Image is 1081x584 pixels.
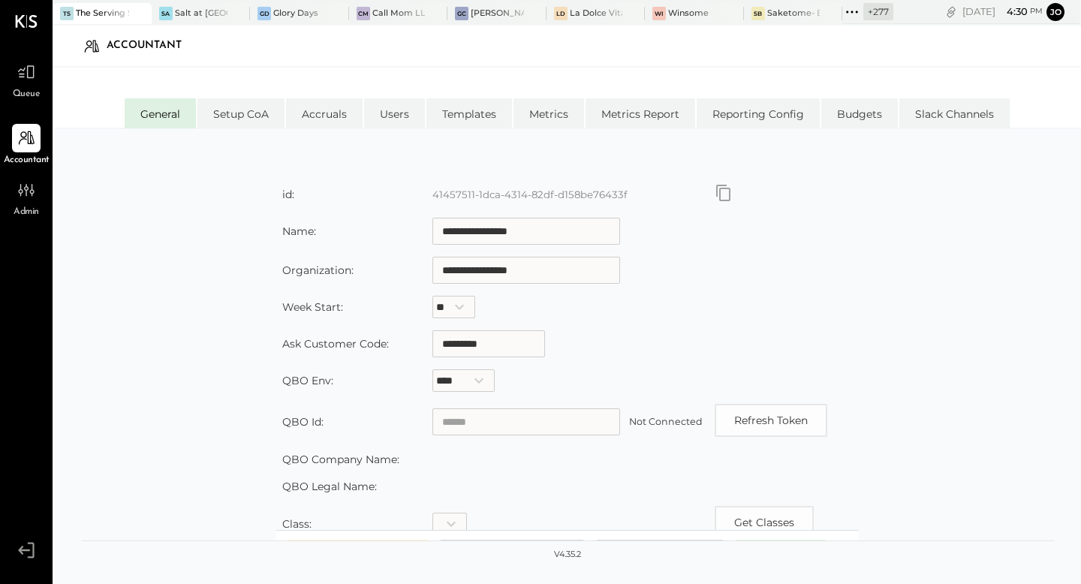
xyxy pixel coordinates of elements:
li: Templates [426,98,512,128]
a: Accountant [1,124,52,167]
label: 41457511-1dca-4314-82df-d158be76433f [432,188,628,200]
label: Class: [282,517,312,531]
div: Salt at [GEOGRAPHIC_DATA] [175,8,228,20]
div: SB [751,7,765,20]
button: Copy id [715,184,733,202]
div: [DATE] [962,5,1043,19]
span: pm [1030,6,1043,17]
button: Jo [1046,3,1064,21]
li: Accruals [286,98,363,128]
label: QBO Company Name: [282,453,399,466]
span: 4 : 30 [998,5,1028,19]
div: copy link [944,4,959,20]
label: Not Connected [629,416,703,427]
div: [PERSON_NAME] [471,8,524,20]
div: Saketome- Bigfork [767,8,821,20]
div: LD [554,7,568,20]
li: Budgets [821,98,898,128]
label: Name: [282,224,316,238]
div: Wi [652,7,666,20]
a: Queue [1,58,52,101]
div: Accountant [107,34,197,58]
div: TS [60,7,74,20]
div: Sa [159,7,173,20]
div: v 4.35.2 [554,549,581,561]
li: Slack Channels [899,98,1010,128]
div: GC [455,7,468,20]
div: CM [357,7,370,20]
label: QBO Id: [282,415,324,429]
li: Metrics [513,98,584,128]
li: General [125,98,196,128]
div: Call Mom LLC [372,8,426,20]
button: Refresh Token [715,404,827,437]
label: Ask Customer Code: [282,337,389,351]
div: + 277 [863,3,893,20]
li: Setup CoA [197,98,285,128]
div: The Serving Spoon [76,8,129,20]
span: Admin [14,206,39,219]
div: La Dolce Vita [570,8,623,20]
button: Copy id [715,506,814,539]
div: Winsome [668,8,709,20]
label: Week Start: [282,300,343,314]
li: Users [364,98,425,128]
label: QBO Env: [282,374,333,387]
li: Reporting Config [697,98,820,128]
div: GD [257,7,271,20]
label: id: [282,188,294,201]
div: Glory Days [273,8,318,20]
label: QBO Legal Name: [282,480,377,493]
label: Organization: [282,263,354,277]
span: Queue [13,88,41,101]
span: Accountant [4,154,50,167]
li: Metrics Report [586,98,695,128]
a: Admin [1,176,52,219]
